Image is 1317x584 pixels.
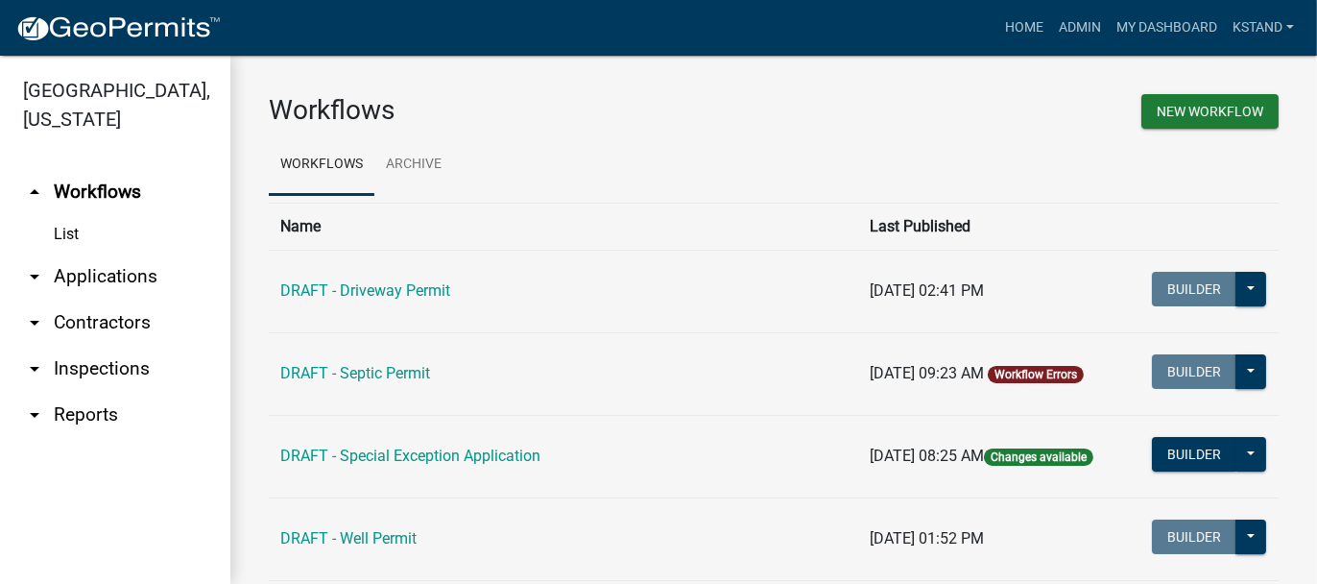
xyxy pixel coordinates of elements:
span: Changes available [984,449,1093,466]
h3: Workflows [269,94,759,127]
span: [DATE] 01:52 PM [870,529,984,547]
a: DRAFT - Special Exception Application [280,447,540,465]
a: Archive [374,134,453,196]
i: arrow_drop_down [23,357,46,380]
i: arrow_drop_up [23,181,46,204]
span: [DATE] 02:41 PM [870,281,984,300]
a: kstand [1225,10,1302,46]
a: DRAFT - Driveway Permit [280,281,450,300]
span: [DATE] 09:23 AM [870,364,984,382]
button: Builder [1152,520,1236,554]
span: [DATE] 08:25 AM [870,447,984,465]
a: DRAFT - Well Permit [280,529,417,547]
button: New Workflow [1141,94,1279,129]
button: Builder [1152,437,1236,472]
i: arrow_drop_down [23,403,46,426]
a: Admin [1051,10,1109,46]
a: Workflows [269,134,374,196]
a: DRAFT - Septic Permit [280,364,430,382]
button: Builder [1152,354,1236,389]
button: Builder [1152,272,1236,306]
th: Last Published [858,203,1127,250]
a: My Dashboard [1109,10,1225,46]
a: Home [997,10,1051,46]
th: Name [269,203,858,250]
a: Workflow Errors [994,368,1077,381]
i: arrow_drop_down [23,265,46,288]
i: arrow_drop_down [23,311,46,334]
